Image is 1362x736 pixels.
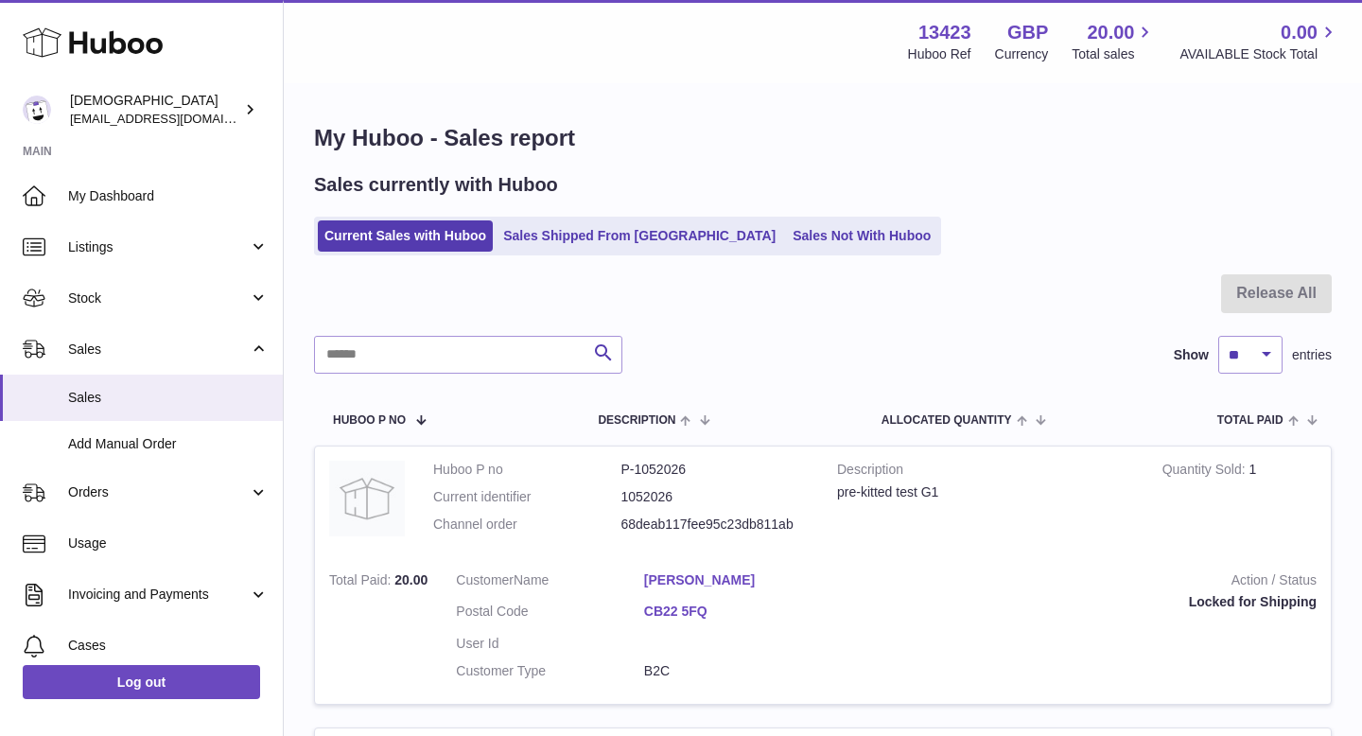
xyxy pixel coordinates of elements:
dd: P-1052026 [621,461,810,479]
div: Huboo Ref [908,45,971,63]
label: Show [1174,346,1209,364]
a: 20.00 Total sales [1072,20,1156,63]
a: CB22 5FQ [644,603,832,621]
strong: 13423 [918,20,971,45]
dd: 68deab117fee95c23db811ab [621,516,810,534]
span: My Dashboard [68,187,269,205]
strong: Description [837,461,1134,483]
span: Add Manual Order [68,435,269,453]
div: [DEMOGRAPHIC_DATA] [70,92,240,128]
img: no-photo.jpg [329,461,405,536]
span: [EMAIL_ADDRESS][DOMAIN_NAME] [70,111,278,126]
td: 1 [1148,447,1331,557]
dt: Postal Code [456,603,644,625]
a: Sales Shipped From [GEOGRAPHIC_DATA] [497,220,782,252]
dt: Name [456,571,644,594]
span: 0.00 [1281,20,1318,45]
span: Description [598,414,675,427]
div: Currency [995,45,1049,63]
dt: Huboo P no [433,461,621,479]
span: entries [1292,346,1332,364]
div: Locked for Shipping [860,593,1317,611]
h1: My Huboo - Sales report [314,123,1332,153]
span: Huboo P no [333,414,406,427]
a: [PERSON_NAME] [644,571,832,589]
img: olgazyuz@outlook.com [23,96,51,124]
span: Cases [68,637,269,655]
h2: Sales currently with Huboo [314,172,558,198]
strong: Total Paid [329,572,394,592]
dt: Customer Type [456,662,644,680]
span: ALLOCATED Quantity [882,414,1012,427]
span: Stock [68,289,249,307]
span: Invoicing and Payments [68,586,249,604]
a: Sales Not With Huboo [786,220,937,252]
span: Total sales [1072,45,1156,63]
span: Listings [68,238,249,256]
span: Sales [68,341,249,359]
dd: B2C [644,662,832,680]
span: Orders [68,483,249,501]
span: Customer [456,572,514,587]
span: AVAILABLE Stock Total [1179,45,1339,63]
span: Usage [68,534,269,552]
span: Sales [68,389,269,407]
dt: Channel order [433,516,621,534]
span: Total paid [1217,414,1283,427]
dd: 1052026 [621,488,810,506]
dt: Current identifier [433,488,621,506]
strong: GBP [1007,20,1048,45]
strong: Action / Status [860,571,1317,594]
a: Log out [23,665,260,699]
dt: User Id [456,635,644,653]
strong: Quantity Sold [1162,462,1249,482]
div: pre-kitted test G1 [837,483,1134,501]
a: 0.00 AVAILABLE Stock Total [1179,20,1339,63]
span: 20.00 [394,572,428,587]
a: Current Sales with Huboo [318,220,493,252]
span: 20.00 [1087,20,1134,45]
